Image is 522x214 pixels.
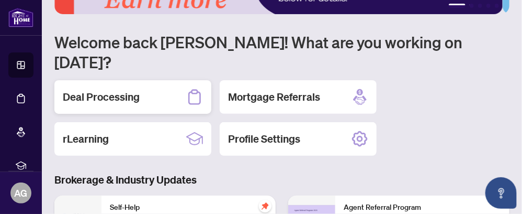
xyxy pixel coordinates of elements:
[63,90,140,104] h2: Deal Processing
[449,4,466,8] button: 1
[54,32,509,72] h1: Welcome back [PERSON_NAME]! What are you working on [DATE]?
[344,202,501,213] p: Agent Referral Program
[478,4,482,8] button: 3
[228,90,320,104] h2: Mortgage Referrals
[63,132,109,146] h2: rLearning
[54,173,509,187] h3: Brokerage & Industry Updates
[15,186,28,200] span: AG
[8,8,33,27] img: logo
[485,177,517,209] button: Open asap
[259,200,271,212] span: pushpin
[110,202,267,213] p: Self-Help
[486,4,491,8] button: 4
[495,4,499,8] button: 5
[470,4,474,8] button: 2
[228,132,300,146] h2: Profile Settings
